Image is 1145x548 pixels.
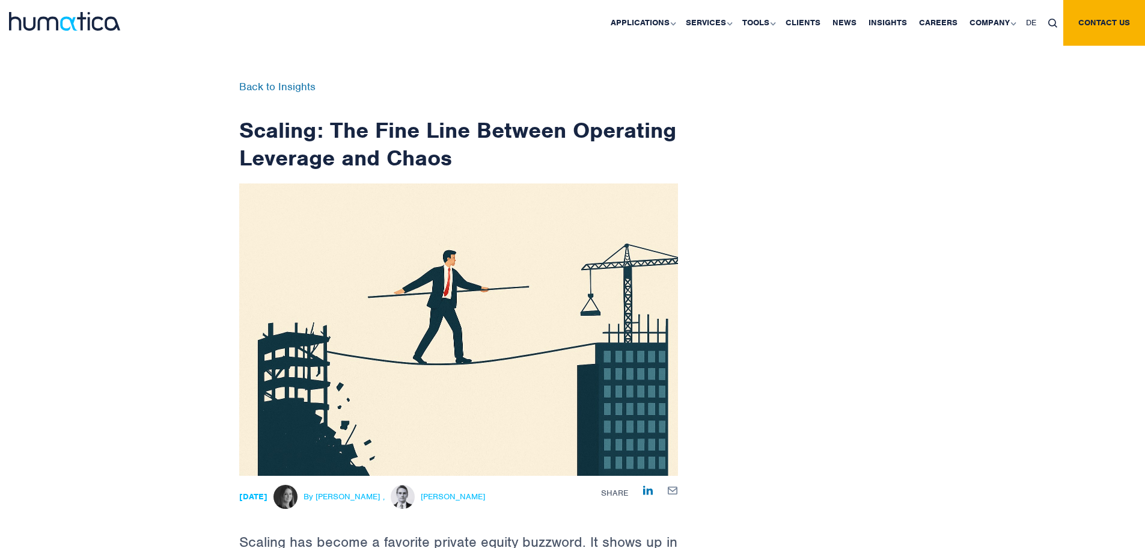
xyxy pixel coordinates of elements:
[383,492,385,502] span: ,
[1048,19,1057,28] img: search_icon
[643,485,653,495] img: Share on LinkedIn
[1026,17,1036,28] span: DE
[391,485,415,509] img: Paul Simpson
[239,82,678,171] h1: Scaling: The Fine Line Between Operating Leverage and Chaos
[668,485,678,494] a: Share by E-Mail
[273,485,298,509] img: Melissa Mounce
[239,183,678,476] img: ndetails
[668,487,678,494] img: mailby
[421,492,485,502] span: [PERSON_NAME]
[239,80,316,93] a: Back to Insights
[601,488,628,498] span: Share
[239,491,267,502] strong: [DATE]
[270,490,383,502] a: By [PERSON_NAME]
[9,12,120,31] img: logo
[388,490,485,502] a: [PERSON_NAME]
[304,492,380,502] span: By [PERSON_NAME]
